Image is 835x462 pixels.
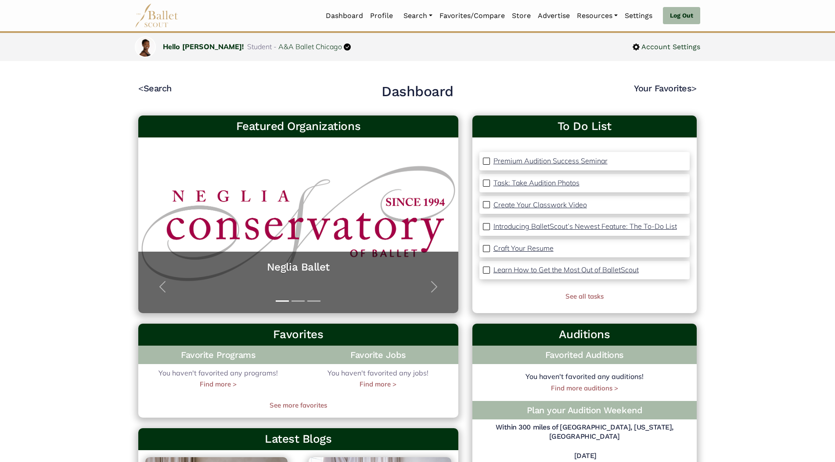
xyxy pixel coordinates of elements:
a: See all tasks [565,292,604,300]
h4: Favorite Programs [138,346,298,364]
h3: Latest Blogs [145,432,451,447]
a: Resources [573,7,621,25]
a: Favorites/Compare [436,7,508,25]
h3: Featured Organizations [145,119,451,134]
div: You haven't favorited any jobs! [298,368,458,390]
span: Account Settings [640,41,700,53]
a: To Do List [479,119,690,134]
p: Task: Take Audition Photos [493,178,579,187]
p: Introducing BalletScout’s Newest Feature: The To-Do List [493,222,677,231]
p: Learn How to Get the Most Out of BalletScout [493,265,639,274]
p: You haven't favorited any auditions! [472,371,697,383]
a: Introducing BalletScout’s Newest Feature: The To-Do List [493,221,677,232]
h2: Dashboard [382,83,453,101]
h5: [DATE] [498,451,673,461]
a: Advertise [534,7,573,25]
a: Find more > [360,379,396,390]
a: Learn How to Get the Most Out of BalletScout [493,264,639,276]
a: Premium Audition Success Seminar [493,155,608,167]
p: Premium Audition Success Seminar [493,156,608,165]
a: Craft Your Resume [493,243,554,254]
a: Find more auditions > [551,384,618,392]
h5: Within 300 miles of [GEOGRAPHIC_DATA], [US_STATE], [GEOGRAPHIC_DATA] [472,423,697,441]
span: - [274,42,277,51]
a: Account Settings [633,41,700,53]
button: Slide 1 [276,296,289,306]
span: Student [247,42,272,51]
a: <Search [138,83,172,94]
a: Hello [PERSON_NAME]! [163,42,244,51]
img: profile picture [136,37,155,61]
a: Your Favorites> [634,83,697,94]
h3: Favorites [145,327,451,342]
a: Profile [367,7,396,25]
a: A&A Ballet Chicago [278,42,342,51]
h4: Plan your Audition Weekend [479,404,690,416]
a: Create Your Classwork Video [493,199,587,211]
a: Log Out [663,7,700,25]
h3: Auditions [479,327,690,342]
a: Dashboard [322,7,367,25]
button: Slide 2 [292,296,305,306]
h4: Favorite Jobs [298,346,458,364]
h4: Favorited Auditions [479,349,690,361]
a: Search [400,7,436,25]
div: You haven't favorited any programs! [138,368,298,390]
a: See more favorites [138,400,458,411]
code: < [138,83,144,94]
a: Task: Take Audition Photos [493,177,579,189]
code: > [691,83,697,94]
a: Settings [621,7,656,25]
p: Create Your Classwork Video [493,200,587,209]
p: Craft Your Resume [493,244,554,253]
a: Store [508,7,534,25]
a: Neglia Ballet [147,260,450,274]
a: Find more > [200,379,237,390]
button: Slide 3 [307,296,320,306]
